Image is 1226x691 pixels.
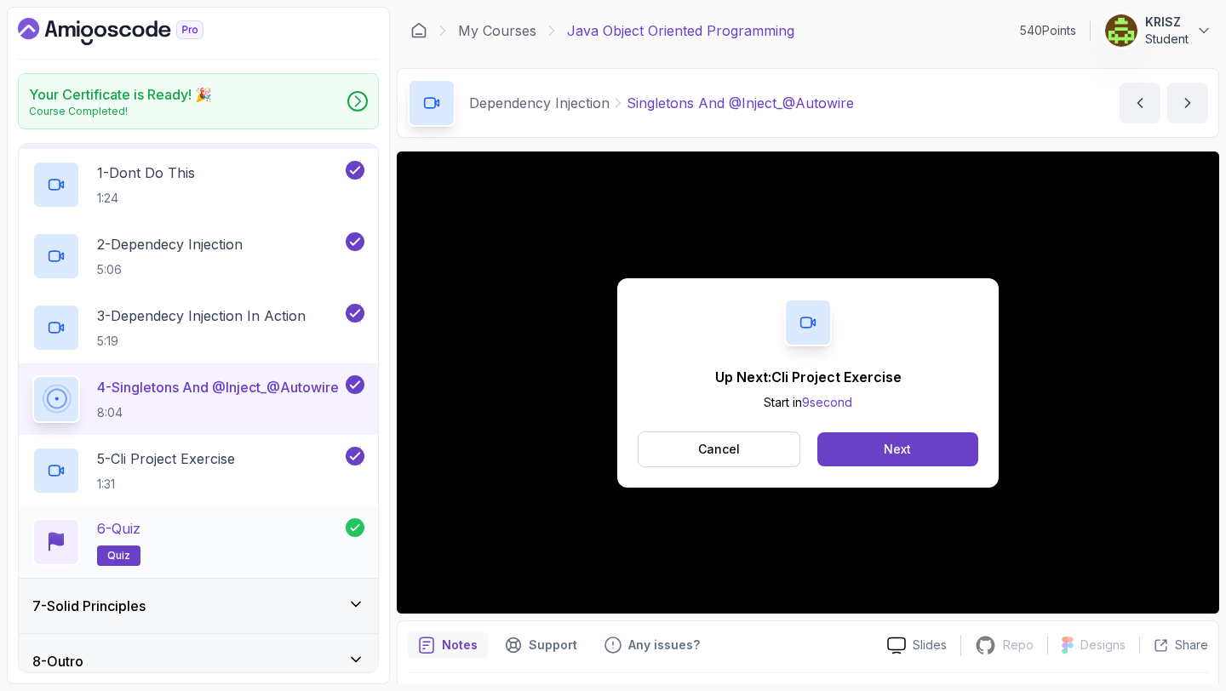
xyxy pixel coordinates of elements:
p: 540 Points [1020,22,1076,39]
p: Repo [1003,637,1034,654]
div: Next [884,441,911,458]
p: 6 - Quiz [97,518,140,539]
p: Notes [442,637,478,654]
button: previous content [1120,83,1160,123]
a: Dashboard [410,22,427,39]
button: Support button [495,631,587,659]
p: 3 - Dependecy Injection In Action [97,306,306,326]
button: Next [817,432,978,466]
p: Start in [715,394,902,411]
p: Java Object Oriented Programming [567,20,794,41]
button: Cancel [638,431,800,467]
button: 7-Solid Principles [19,579,378,633]
button: user profile imageKRISZStudent [1104,14,1212,48]
p: 1:31 [97,476,235,493]
button: 8-Outro [19,634,378,688]
p: 5 - Cli Project Exercise [97,448,235,469]
a: Slides [874,637,960,654]
button: 6-Quizquiz [32,518,364,566]
p: KRISZ [1145,14,1189,31]
button: 3-Dependecy Injection In Action5:19 [32,304,364,351]
button: Share [1139,637,1208,654]
p: Up Next: Cli Project Exercise [715,367,902,387]
p: Designs [1080,637,1126,654]
img: user profile image [1105,14,1137,47]
iframe: 4 - Singletons and @Inject_@Autowire [397,151,1219,614]
button: 2-Dependecy Injection5:06 [32,232,364,280]
button: notes button [408,631,488,659]
a: Your Certificate is Ready! 🎉Course Completed! [18,73,379,129]
p: Slides [913,637,947,654]
button: 5-Cli Project Exercise1:31 [32,447,364,494]
p: Cancel [698,441,740,458]
p: 8:04 [97,404,339,421]
p: 4 - Singletons And @Inject_@Autowire [97,377,339,397]
p: Student [1145,31,1189,48]
h3: 7 - Solid Principles [32,596,146,616]
p: Dependency Injection [469,93,610,113]
p: 1 - Dont Do This [97,163,195,183]
button: 1-Dont Do This1:24 [32,161,364,208]
p: 1:24 [97,190,195,207]
p: Support [529,637,577,654]
p: Any issues? [628,637,700,654]
span: quiz [107,549,130,563]
button: Feedback button [594,631,710,659]
p: 5:19 [97,333,306,350]
p: Singletons And @Inject_@Autowire [627,93,854,113]
a: Dashboard [18,18,243,45]
a: My Courses [458,20,536,41]
h3: 8 - Outro [32,651,83,671]
button: next content [1167,83,1208,123]
p: Course Completed! [29,105,212,118]
h2: Your Certificate is Ready! 🎉 [29,84,212,105]
p: Share [1175,637,1208,654]
button: 4-Singletons And @Inject_@Autowire8:04 [32,375,364,423]
p: 5:06 [97,261,243,278]
p: 2 - Dependecy Injection [97,234,243,254]
span: 9 second [802,395,852,409]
